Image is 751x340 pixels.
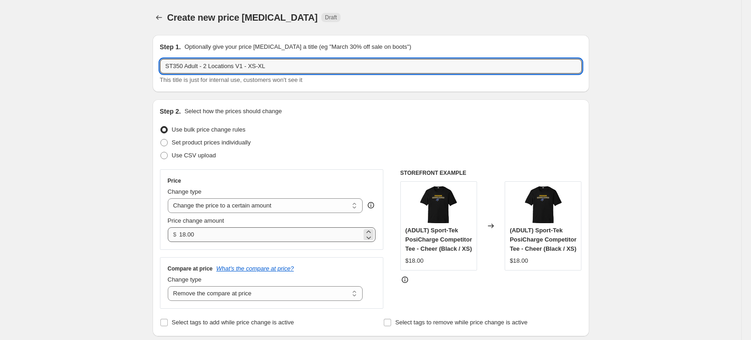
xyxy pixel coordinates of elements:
span: Set product prices individually [172,139,251,146]
span: Create new price [MEDICAL_DATA] [167,12,318,23]
img: fabdae31-1c35-4a69-9d7f-b690e6c41f02-7137811-front-black-zoom_80x.png [420,186,457,223]
span: (ADULT) Sport-Tek PosiCharge Competitor Tee - Cheer (Black / XS) [405,227,472,252]
p: Select how the prices should change [184,107,282,116]
h6: STOREFRONT EXAMPLE [400,169,582,177]
h2: Step 2. [160,107,181,116]
span: Use bulk price change rules [172,126,245,133]
span: Select tags to add while price change is active [172,319,294,326]
span: Change type [168,276,202,283]
span: Use CSV upload [172,152,216,159]
input: 80.00 [179,227,362,242]
span: This title is just for internal use, customers won't see it [160,76,302,83]
button: What's the compare at price? [216,265,294,272]
h2: Step 1. [160,42,181,52]
div: help [366,201,375,210]
div: $18.00 [405,256,424,265]
span: $ [173,231,176,238]
div: $18.00 [510,256,528,265]
img: fabdae31-1c35-4a69-9d7f-b690e6c41f02-7137811-front-black-zoom_80x.png [525,186,562,223]
p: Optionally give your price [MEDICAL_DATA] a title (eg "March 30% off sale on boots") [184,42,411,52]
span: Select tags to remove while price change is active [395,319,528,326]
button: Price change jobs [153,11,165,24]
span: Change type [168,188,202,195]
input: 30% off holiday sale [160,59,582,74]
span: Price change amount [168,217,224,224]
span: Draft [325,14,337,21]
span: (ADULT) Sport-Tek PosiCharge Competitor Tee - Cheer (Black / XS) [510,227,576,252]
h3: Compare at price [168,265,213,272]
h3: Price [168,177,181,184]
